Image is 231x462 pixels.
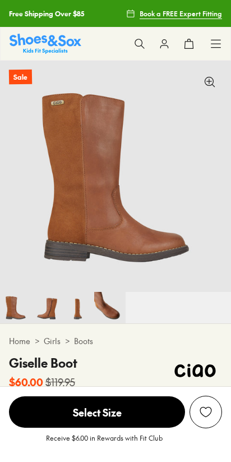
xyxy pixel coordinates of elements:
[94,292,126,323] img: 7-372108_1
[126,3,222,24] a: Book a FREE Expert Fitting
[9,396,185,428] span: Select Size
[74,335,93,347] a: Boots
[9,335,222,347] div: > >
[63,292,94,323] img: 6-372107_1
[9,396,185,428] button: Select Size
[10,34,81,53] a: Shoes & Sox
[10,34,81,53] img: SNS_Logo_Responsive.svg
[168,354,222,387] img: Vendor logo
[44,335,61,347] a: Girls
[46,433,163,453] p: Receive $6.00 in Rewards with Fit Club
[140,8,222,19] span: Book a FREE Expert Fitting
[9,354,77,372] h4: Giselle Boot
[9,374,43,390] b: $60.00
[190,396,222,428] button: Add to Wishlist
[9,70,32,85] p: Sale
[45,374,75,390] s: $119.95
[9,335,30,347] a: Home
[31,292,63,323] img: 5-372106_1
